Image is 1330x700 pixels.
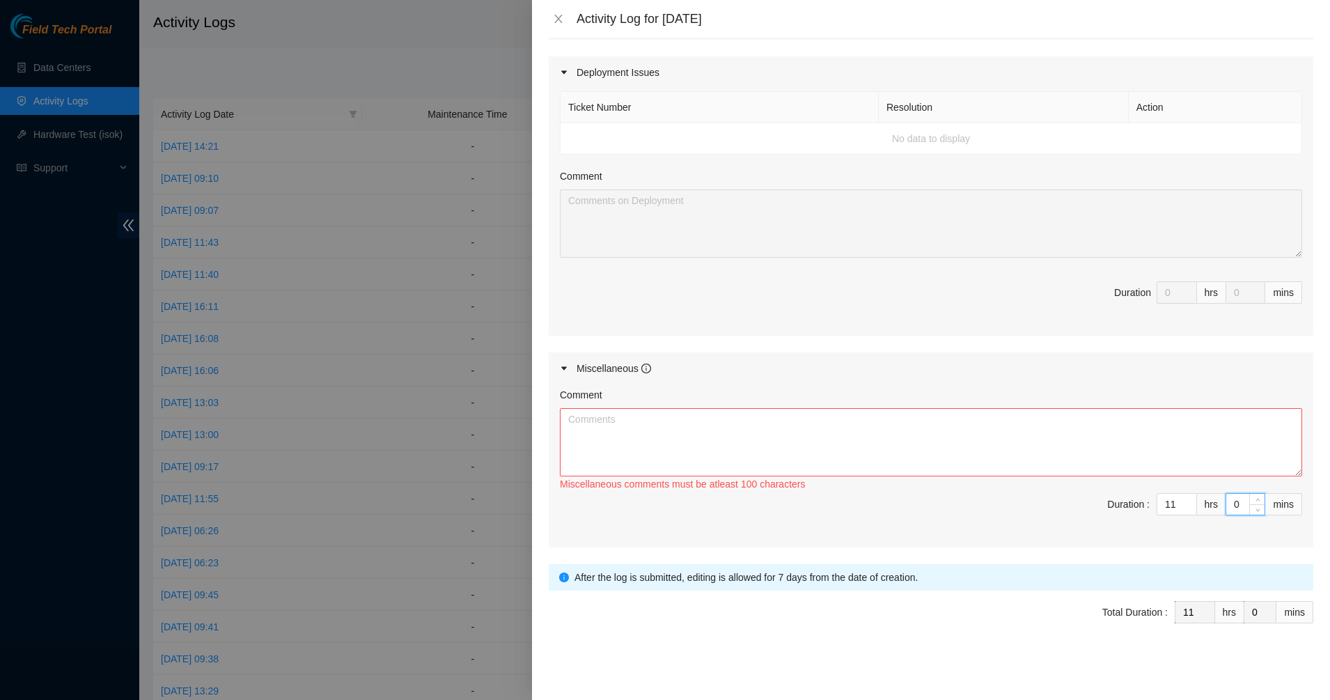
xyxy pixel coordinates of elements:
th: Resolution [879,92,1129,123]
label: Comment [560,387,602,403]
div: Activity Log for [DATE] [577,11,1313,26]
div: After the log is submitted, editing is allowed for 7 days from the date of creation. [574,570,1303,585]
div: Duration : [1107,497,1150,512]
td: No data to display [561,123,1302,155]
span: info-circle [559,573,569,582]
div: hrs [1197,281,1226,304]
th: Ticket Number [561,92,879,123]
span: Decrease Value [1249,504,1265,515]
textarea: Comment [560,408,1302,476]
div: hrs [1197,493,1226,515]
div: hrs [1215,601,1244,623]
div: Duration [1114,285,1151,300]
div: mins [1265,281,1302,304]
span: Increase Value [1249,494,1265,504]
div: Deployment Issues [549,56,1313,88]
button: Close [549,13,568,26]
div: mins [1276,601,1313,623]
span: close [553,13,564,24]
label: Comment [560,169,602,184]
span: caret-right [560,364,568,373]
div: Miscellaneous [577,361,651,376]
div: Miscellaneous comments must be atleast 100 characters [560,476,1302,492]
th: Action [1129,92,1302,123]
div: Total Duration : [1102,605,1168,620]
span: caret-right [560,68,568,77]
div: mins [1265,493,1302,515]
span: info-circle [641,364,651,373]
span: up [1253,496,1262,504]
span: down [1253,506,1262,514]
textarea: Comment [560,189,1302,258]
div: Miscellaneous info-circle [549,352,1313,384]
